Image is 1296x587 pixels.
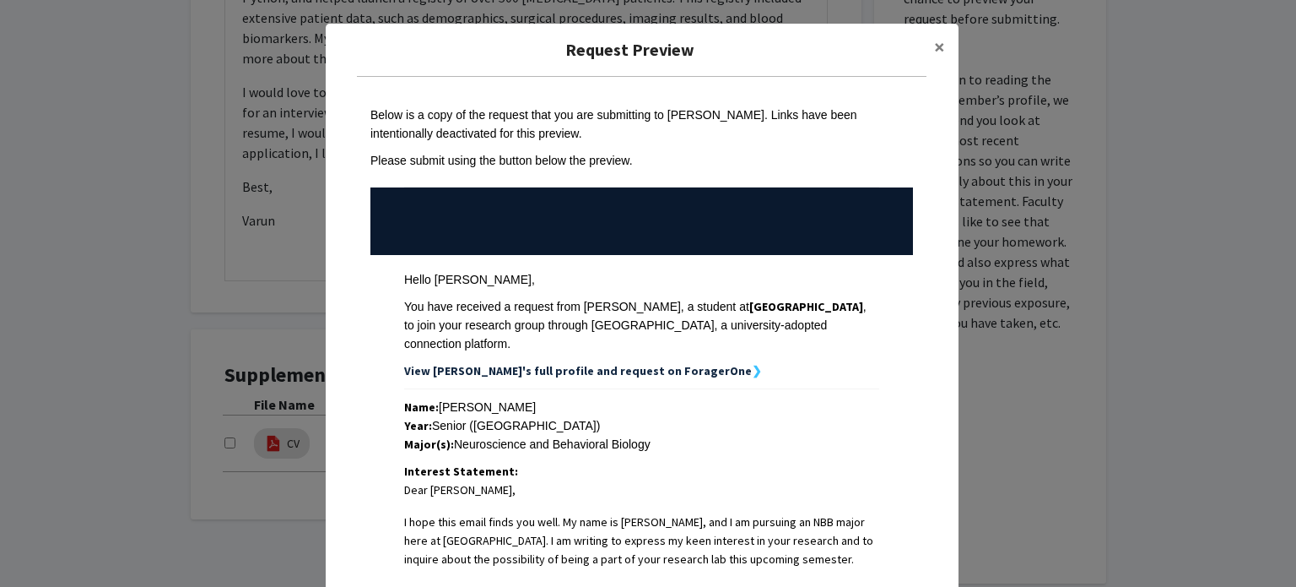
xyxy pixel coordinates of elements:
[752,363,762,378] strong: ❯
[404,398,879,416] div: [PERSON_NAME]
[370,106,913,143] div: Below is a copy of the request that you are submitting to [PERSON_NAME]. Links have been intentio...
[1224,511,1283,574] iframe: Chat
[749,299,863,314] strong: [GEOGRAPHIC_DATA]
[339,37,921,63] h5: Request Preview
[404,435,879,454] div: Neuroscience and Behavioral Biology
[404,399,439,415] strong: Name:
[404,437,454,452] strong: Major(s):
[934,34,945,60] span: ×
[370,151,913,170] div: Please submit using the button below the preview.
[404,363,752,378] strong: View [PERSON_NAME]'s full profile and request on ForagerOne
[404,416,879,435] div: Senior ([GEOGRAPHIC_DATA])
[404,513,879,568] p: I hope this email finds you well. My name is [PERSON_NAME], and I am pursuing an NBB major here a...
[404,297,879,353] div: You have received a request from [PERSON_NAME], a student at , to join your research group throug...
[404,418,432,433] strong: Year:
[404,270,879,289] div: Hello [PERSON_NAME],
[921,24,958,71] button: Close
[404,481,879,499] p: Dear [PERSON_NAME],
[404,464,518,479] strong: Interest Statement:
